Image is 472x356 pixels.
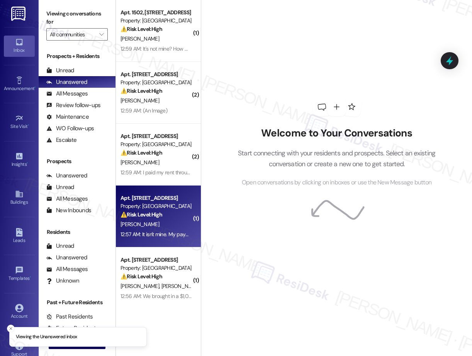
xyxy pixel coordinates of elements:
[46,242,74,250] div: Unread
[46,136,76,144] div: Escalate
[46,254,87,262] div: Unanswered
[4,301,35,322] a: Account
[46,90,88,98] div: All Messages
[16,334,77,341] p: Viewing the Unanswered inbox
[161,283,200,290] span: [PERSON_NAME]
[46,78,87,86] div: Unanswered
[121,293,226,300] div: 12:56 AM: We brought in a $1,000 money order
[121,107,167,114] div: 12:59 AM: (An Image)
[121,35,159,42] span: [PERSON_NAME]
[4,226,35,247] a: Leads
[46,172,87,180] div: Unanswered
[121,97,159,104] span: [PERSON_NAME]
[46,195,88,203] div: All Messages
[121,202,192,210] div: Property: [GEOGRAPHIC_DATA]
[34,85,36,90] span: •
[99,31,104,37] i: 
[121,211,162,218] strong: ⚠️ Risk Level: High
[121,87,162,94] strong: ⚠️ Risk Level: High
[121,140,192,148] div: Property: [GEOGRAPHIC_DATA]
[28,123,29,128] span: •
[27,160,28,166] span: •
[39,228,115,236] div: Residents
[242,178,431,187] span: Open conversations by clicking on inboxes or use the New Message button
[46,113,89,121] div: Maintenance
[4,112,35,133] a: Site Visit •
[226,127,447,140] h2: Welcome to Your Conversations
[121,256,192,264] div: Apt. [STREET_ADDRESS]
[121,264,192,272] div: Property: [GEOGRAPHIC_DATA]
[46,183,74,191] div: Unread
[121,17,192,25] div: Property: [GEOGRAPHIC_DATA]
[30,274,31,280] span: •
[46,66,74,75] div: Unread
[121,169,365,176] div: 12:59 AM: I paid my rent through the bilt app like I was told to do it's in my bank statement to ...
[46,265,88,273] div: All Messages
[46,277,79,285] div: Unknown
[121,273,162,280] strong: ⚠️ Risk Level: High
[39,52,115,60] div: Prospects + Residents
[39,298,115,307] div: Past + Future Residents
[39,157,115,165] div: Prospects
[121,132,192,140] div: Apt. [STREET_ADDRESS]
[121,78,192,87] div: Property: [GEOGRAPHIC_DATA]
[121,26,162,32] strong: ⚠️ Risk Level: High
[121,149,162,156] strong: ⚠️ Risk Level: High
[46,313,93,321] div: Past Residents
[121,159,159,166] span: [PERSON_NAME]
[121,194,192,202] div: Apt. [STREET_ADDRESS]
[4,36,35,56] a: Inbox
[121,221,159,228] span: [PERSON_NAME]
[226,148,447,170] p: Start connecting with your residents and prospects. Select an existing conversation or create a n...
[46,124,94,133] div: WO Follow-ups
[46,101,100,109] div: Review follow-ups
[7,325,15,332] button: Close toast
[46,8,108,28] label: Viewing conversations for
[4,187,35,208] a: Buildings
[121,45,290,52] div: 12:59 AM: It's not mine? How much was it for? Mine was $220 and I signed it
[4,264,35,284] a: Templates •
[121,231,219,238] div: 12:57 AM: It isn't mine. My payment is on flex.
[121,283,161,290] span: [PERSON_NAME]
[11,7,27,21] img: ResiDesk Logo
[121,9,192,17] div: Apt. 1502, [STREET_ADDRESS]
[46,206,91,215] div: New Inbounds
[50,28,95,41] input: All communities
[121,70,192,78] div: Apt. [STREET_ADDRESS]
[4,150,35,170] a: Insights •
